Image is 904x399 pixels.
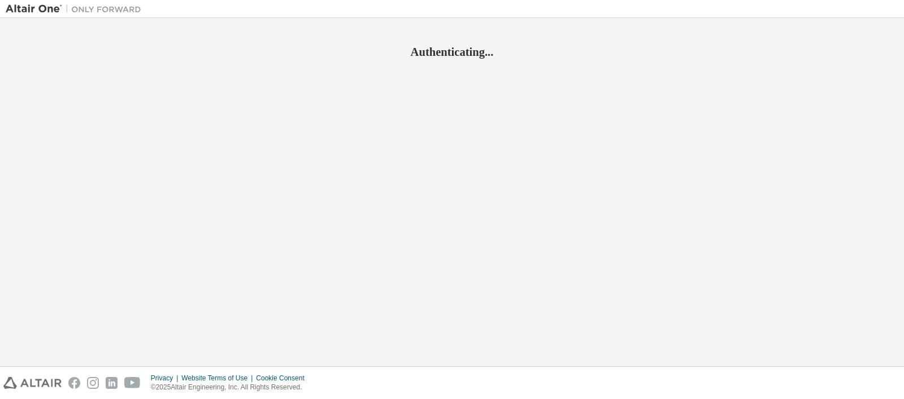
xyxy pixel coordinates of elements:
[68,377,80,389] img: facebook.svg
[3,377,62,389] img: altair_logo.svg
[87,377,99,389] img: instagram.svg
[181,374,256,383] div: Website Terms of Use
[6,45,898,59] h2: Authenticating...
[124,377,141,389] img: youtube.svg
[256,374,311,383] div: Cookie Consent
[151,374,181,383] div: Privacy
[151,383,311,392] p: © 2025 Altair Engineering, Inc. All Rights Reserved.
[6,3,147,15] img: Altair One
[106,377,118,389] img: linkedin.svg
